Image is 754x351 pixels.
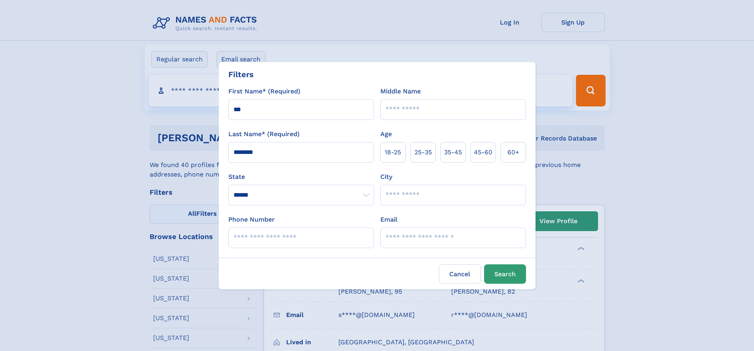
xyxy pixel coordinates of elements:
[228,68,254,80] div: Filters
[228,215,275,224] label: Phone Number
[444,148,462,157] span: 35‑45
[507,148,519,157] span: 60+
[228,172,374,182] label: State
[414,148,432,157] span: 25‑35
[380,215,397,224] label: Email
[380,172,392,182] label: City
[439,264,481,284] label: Cancel
[385,148,401,157] span: 18‑25
[474,148,492,157] span: 45‑60
[228,87,300,96] label: First Name* (Required)
[228,129,300,139] label: Last Name* (Required)
[380,129,392,139] label: Age
[484,264,526,284] button: Search
[380,87,421,96] label: Middle Name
